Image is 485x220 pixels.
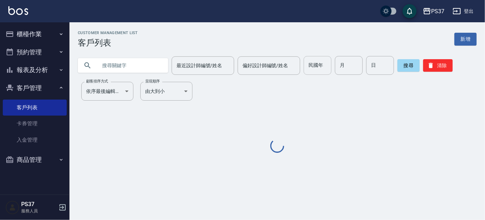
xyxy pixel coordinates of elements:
[3,79,67,97] button: 客戶管理
[78,31,138,35] h2: Customer Management List
[8,6,28,15] img: Logo
[3,25,67,43] button: 櫃檯作業
[3,43,67,61] button: 預約管理
[3,100,67,116] a: 客戶列表
[97,56,163,75] input: 搜尋關鍵字
[3,132,67,148] a: 入金管理
[140,82,192,101] div: 由大到小
[6,201,19,214] img: Person
[81,82,133,101] div: 依序最後編輯時間
[145,79,160,84] label: 呈現順序
[3,116,67,132] a: 卡券管理
[21,201,57,208] h5: PS37
[397,59,420,72] button: 搜尋
[423,59,453,72] button: 清除
[403,4,417,18] button: save
[3,61,67,79] button: 報表及分析
[78,38,138,48] h3: 客戶列表
[454,33,477,46] a: 新增
[3,151,67,169] button: 商品管理
[450,5,477,18] button: 登出
[21,208,57,214] p: 服務人員
[431,7,444,16] div: PS37
[86,79,108,84] label: 顧客排序方式
[420,4,447,18] button: PS37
